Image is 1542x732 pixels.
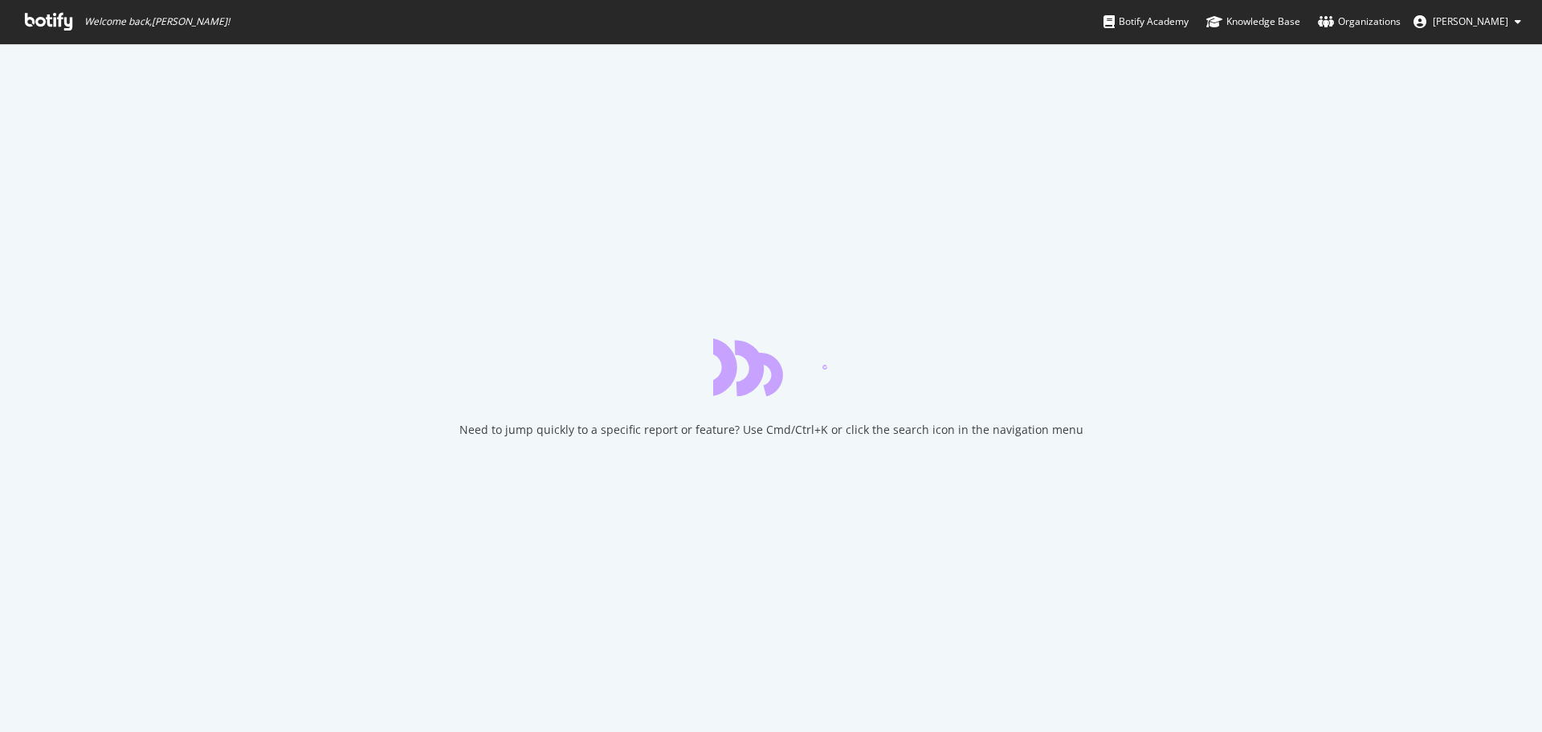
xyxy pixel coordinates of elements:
[1318,14,1401,30] div: Organizations
[1433,14,1508,28] span: Janette Fuentes
[713,338,829,396] div: animation
[1103,14,1189,30] div: Botify Academy
[84,15,230,28] span: Welcome back, [PERSON_NAME] !
[459,422,1083,438] div: Need to jump quickly to a specific report or feature? Use Cmd/Ctrl+K or click the search icon in ...
[1401,9,1534,35] button: [PERSON_NAME]
[1206,14,1300,30] div: Knowledge Base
